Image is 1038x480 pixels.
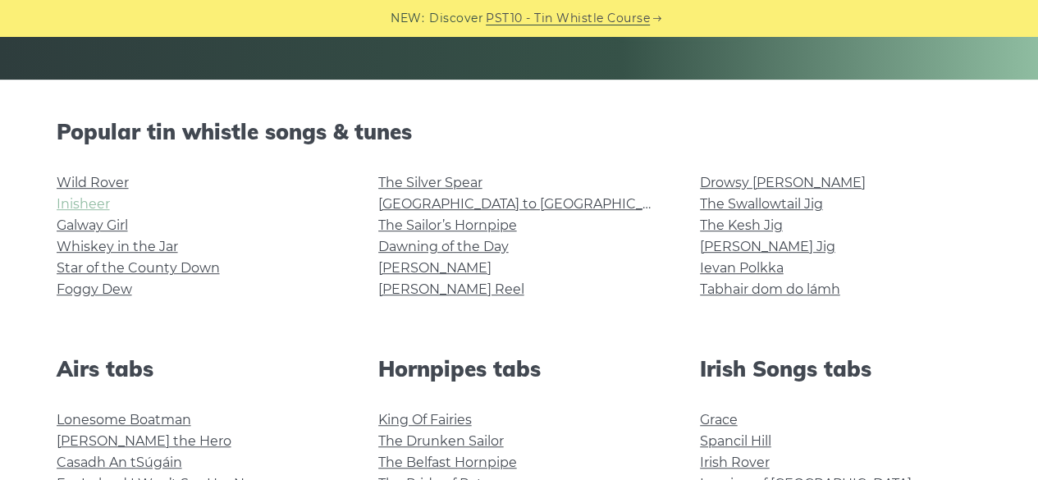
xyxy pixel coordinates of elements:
span: Discover [429,9,483,28]
a: Foggy Dew [57,281,132,297]
a: Drowsy [PERSON_NAME] [700,175,866,190]
a: The Sailor’s Hornpipe [378,217,517,233]
a: Grace [700,412,738,427]
a: [PERSON_NAME] [378,260,492,276]
a: The Silver Spear [378,175,482,190]
h2: Airs tabs [57,356,339,382]
h2: Popular tin whistle songs & tunes [57,119,982,144]
a: Spancil Hill [700,433,771,449]
a: [GEOGRAPHIC_DATA] to [GEOGRAPHIC_DATA] [378,196,681,212]
h2: Hornpipes tabs [378,356,661,382]
a: Casadh An tSúgáin [57,455,182,470]
a: Dawning of the Day [378,239,509,254]
a: Star of the County Down [57,260,220,276]
a: Wild Rover [57,175,129,190]
a: The Swallowtail Jig [700,196,823,212]
a: [PERSON_NAME] Jig [700,239,835,254]
h2: Irish Songs tabs [700,356,982,382]
a: The Belfast Hornpipe [378,455,517,470]
a: The Kesh Jig [700,217,783,233]
a: Irish Rover [700,455,770,470]
a: Tabhair dom do lámh [700,281,840,297]
a: The Drunken Sailor [378,433,504,449]
a: Inisheer [57,196,110,212]
a: PST10 - Tin Whistle Course [486,9,650,28]
a: Galway Girl [57,217,128,233]
a: King Of Fairies [378,412,472,427]
span: NEW: [391,9,424,28]
a: [PERSON_NAME] Reel [378,281,524,297]
a: [PERSON_NAME] the Hero [57,433,231,449]
a: Lonesome Boatman [57,412,191,427]
a: Ievan Polkka [700,260,784,276]
a: Whiskey in the Jar [57,239,178,254]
